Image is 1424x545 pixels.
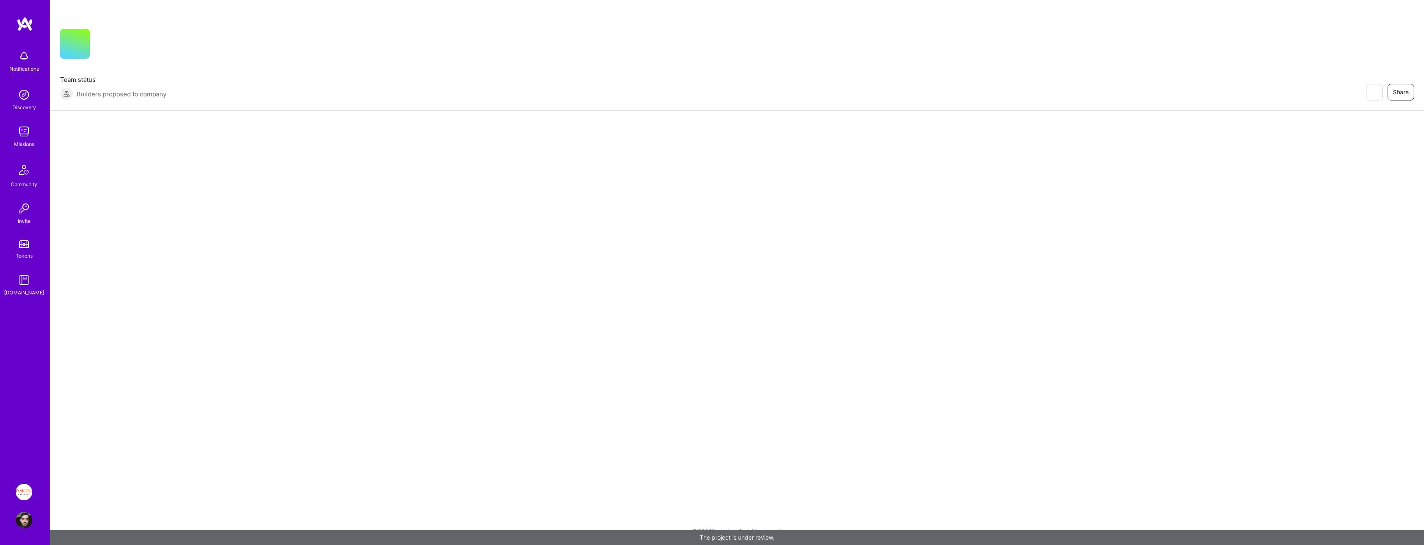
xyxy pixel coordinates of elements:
[60,75,166,84] span: Team status
[50,530,1424,545] div: The project is under review.
[16,484,32,500] img: Insight Partners: Data & AI - Sourcing
[11,180,37,189] div: Community
[12,103,36,112] div: Discovery
[16,200,32,217] img: Invite
[14,512,34,528] a: User Avatar
[16,272,32,288] img: guide book
[16,512,32,528] img: User Avatar
[1371,89,1377,96] i: icon EyeClosed
[4,288,44,297] div: [DOMAIN_NAME]
[18,217,31,225] div: Invite
[100,42,106,49] i: icon CompanyGray
[1393,88,1409,96] span: Share
[16,123,32,140] img: teamwork
[60,87,73,100] img: Builders proposed to company
[17,17,33,31] img: logo
[10,65,39,73] div: Notifications
[16,48,32,65] img: bell
[1388,84,1414,100] button: Share
[16,86,32,103] img: discovery
[14,160,34,180] img: Community
[19,240,29,248] img: tokens
[16,251,33,260] div: Tokens
[14,140,34,148] div: Missions
[77,90,166,98] span: Builders proposed to company
[14,484,34,500] a: Insight Partners: Data & AI - Sourcing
